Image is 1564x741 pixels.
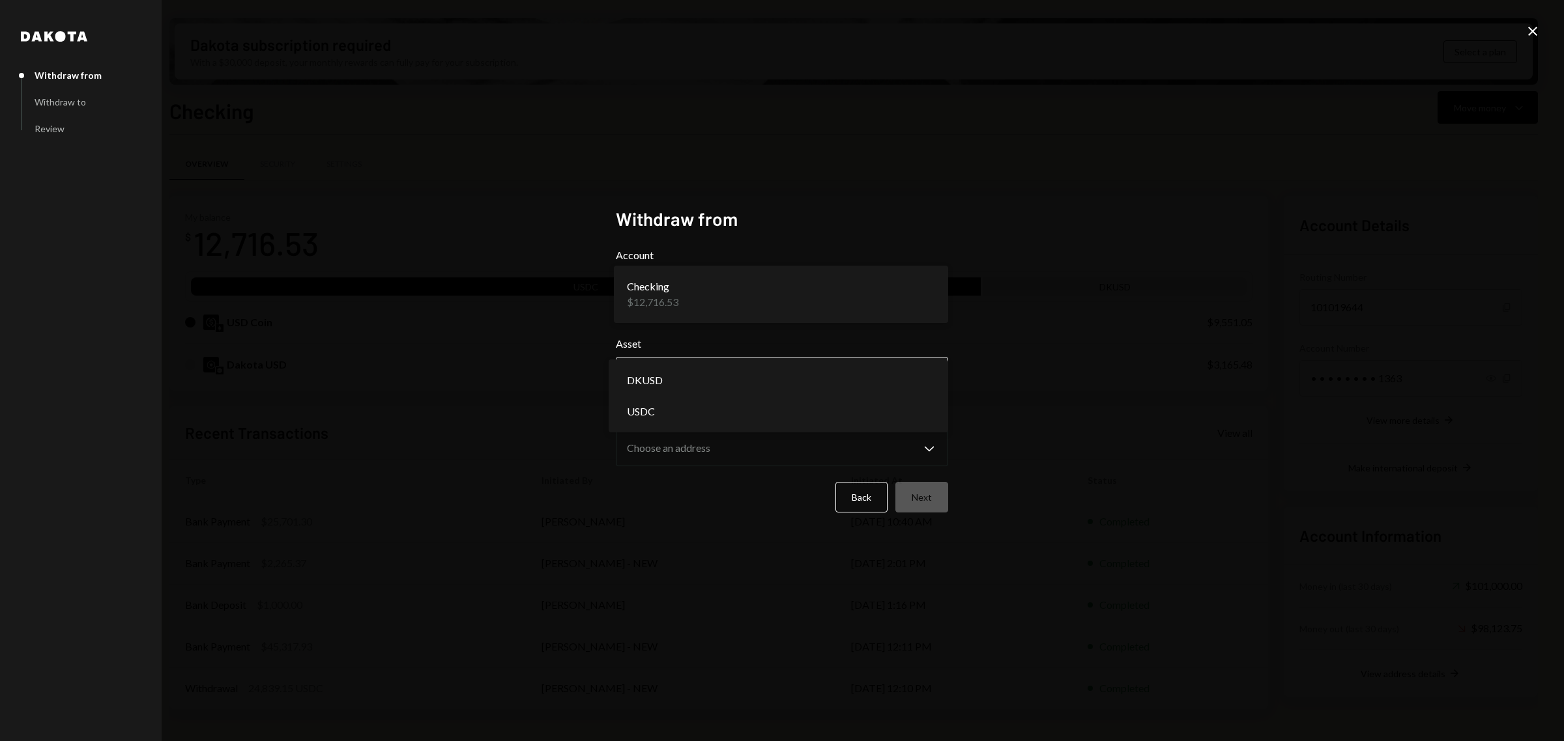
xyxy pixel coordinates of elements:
div: Withdraw to [35,96,86,107]
button: Asset [616,357,948,393]
button: Account [616,268,948,320]
button: Source Address [616,430,948,466]
span: USDC [627,404,655,419]
label: Account [616,247,948,263]
div: Review [35,123,65,134]
label: Asset [616,336,948,352]
span: DKUSD [627,372,663,388]
button: Back [835,482,888,512]
h2: Withdraw from [616,206,948,232]
div: Withdraw from [35,70,102,81]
